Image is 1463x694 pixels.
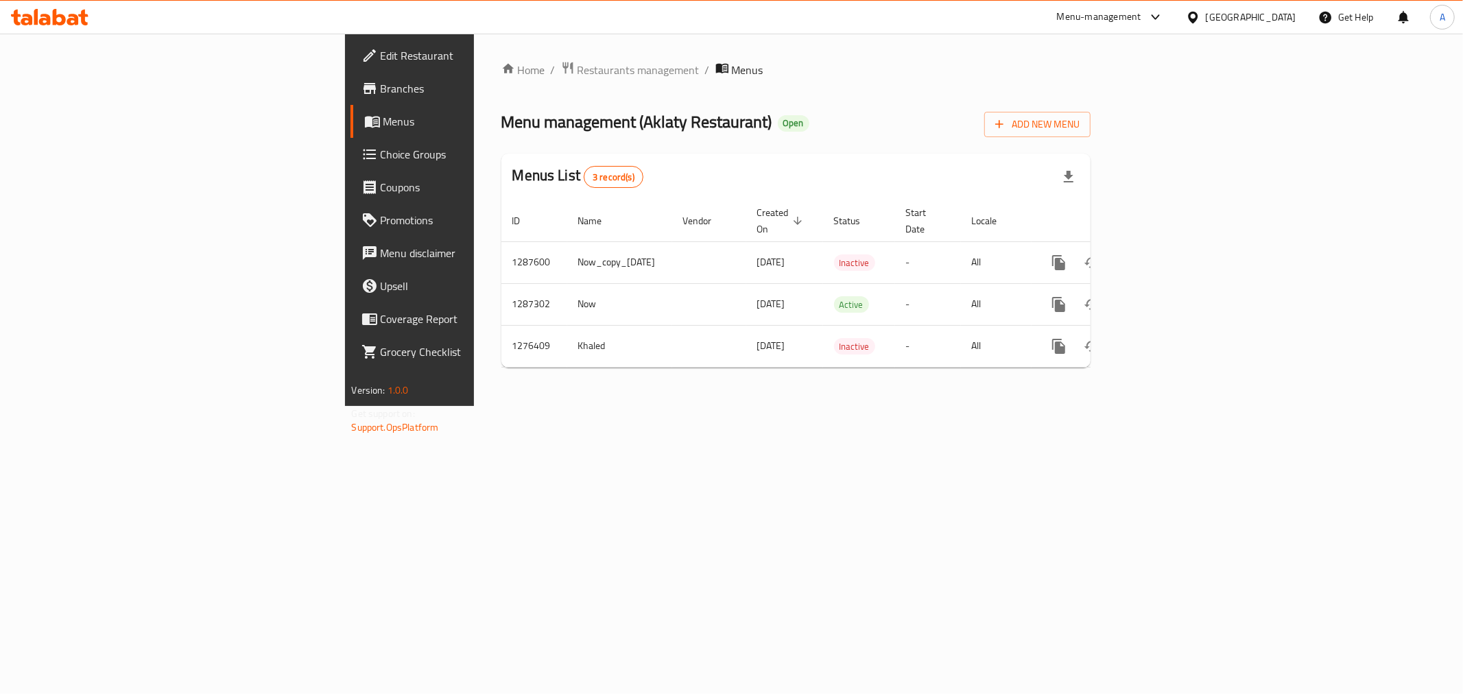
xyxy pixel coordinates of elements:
nav: breadcrumb [501,61,1091,79]
span: Coupons [381,179,578,195]
td: - [895,325,961,367]
a: Promotions [350,204,589,237]
td: Now [567,283,672,325]
span: [DATE] [757,295,785,313]
table: enhanced table [501,200,1185,368]
span: Menus [383,113,578,130]
span: 1.0.0 [388,381,409,399]
div: Inactive [834,254,875,271]
span: Name [578,213,620,229]
span: Active [834,297,869,313]
span: Branches [381,80,578,97]
span: Locale [972,213,1015,229]
span: 3 record(s) [584,171,643,184]
span: Start Date [906,204,944,237]
a: Grocery Checklist [350,335,589,368]
td: - [895,283,961,325]
span: [DATE] [757,337,785,355]
span: Menus [732,62,763,78]
span: Version: [352,381,385,399]
a: Menu disclaimer [350,237,589,270]
div: Export file [1052,160,1085,193]
button: more [1043,288,1075,321]
button: Change Status [1075,288,1108,321]
button: Change Status [1075,330,1108,363]
a: Support.OpsPlatform [352,418,439,436]
a: Coupons [350,171,589,204]
button: Change Status [1075,246,1108,279]
span: Add New Menu [995,116,1080,133]
span: [DATE] [757,253,785,271]
li: / [705,62,710,78]
span: Menu disclaimer [381,245,578,261]
div: Menu-management [1057,9,1141,25]
a: Edit Restaurant [350,39,589,72]
div: [GEOGRAPHIC_DATA] [1206,10,1296,25]
td: All [961,283,1032,325]
td: - [895,241,961,283]
a: Choice Groups [350,138,589,171]
button: more [1043,246,1075,279]
div: Total records count [584,166,643,188]
span: Inactive [834,255,875,271]
td: All [961,241,1032,283]
span: Get support on: [352,405,415,422]
span: A [1440,10,1445,25]
a: Branches [350,72,589,105]
span: Restaurants management [578,62,700,78]
span: Upsell [381,278,578,294]
div: Open [778,115,809,132]
span: Promotions [381,212,578,228]
span: Coverage Report [381,311,578,327]
button: more [1043,330,1075,363]
td: Now_copy_[DATE] [567,241,672,283]
a: Upsell [350,270,589,302]
th: Actions [1032,200,1185,242]
a: Menus [350,105,589,138]
span: Edit Restaurant [381,47,578,64]
span: Choice Groups [381,146,578,163]
span: Menu management ( Aklaty Restaurant ) [501,106,772,137]
button: Add New Menu [984,112,1091,137]
span: Vendor [683,213,730,229]
span: Status [834,213,879,229]
a: Restaurants management [561,61,700,79]
td: Khaled [567,325,672,367]
span: ID [512,213,538,229]
span: Grocery Checklist [381,344,578,360]
div: Inactive [834,338,875,355]
a: Coverage Report [350,302,589,335]
span: Inactive [834,339,875,355]
td: All [961,325,1032,367]
h2: Menus List [512,165,643,188]
span: Open [778,117,809,129]
span: Created On [757,204,807,237]
div: Active [834,296,869,313]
